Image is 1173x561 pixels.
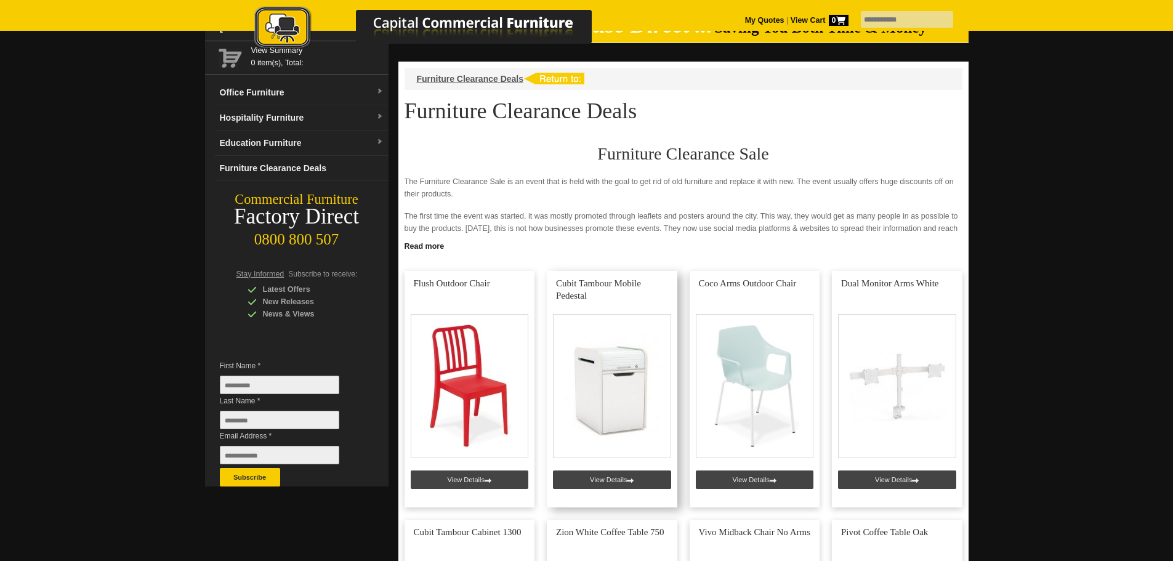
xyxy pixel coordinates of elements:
[248,308,365,320] div: News & Views
[745,16,784,25] a: My Quotes
[376,113,384,121] img: dropdown
[405,145,962,163] h2: Furniture Clearance Sale
[376,88,384,95] img: dropdown
[829,15,849,26] span: 0
[417,74,524,84] a: Furniture Clearance Deals
[215,156,389,181] a: Furniture Clearance Deals
[220,430,358,442] span: Email Address *
[205,225,389,248] div: 0800 800 507
[405,210,962,247] p: The first time the event was started, it was mostly promoted through leaflets and posters around ...
[220,6,651,55] a: Capital Commercial Furniture Logo
[220,376,339,394] input: First Name *
[220,411,339,429] input: Last Name *
[205,191,389,208] div: Commercial Furniture
[220,395,358,407] span: Last Name *
[248,283,365,296] div: Latest Offers
[205,208,389,225] div: Factory Direct
[788,16,848,25] a: View Cart0
[215,80,389,105] a: Office Furnituredropdown
[523,73,584,84] img: return to
[398,237,969,252] a: Click to read more
[220,360,358,372] span: First Name *
[220,468,280,486] button: Subscribe
[248,296,365,308] div: New Releases
[220,446,339,464] input: Email Address *
[288,270,357,278] span: Subscribe to receive:
[405,176,962,200] p: The Furniture Clearance Sale is an event that is held with the goal to get rid of old furniture a...
[376,139,384,146] img: dropdown
[215,105,389,131] a: Hospitality Furnituredropdown
[791,16,849,25] strong: View Cart
[236,270,284,278] span: Stay Informed
[405,99,962,123] h1: Furniture Clearance Deals
[215,131,389,156] a: Education Furnituredropdown
[220,6,651,51] img: Capital Commercial Furniture Logo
